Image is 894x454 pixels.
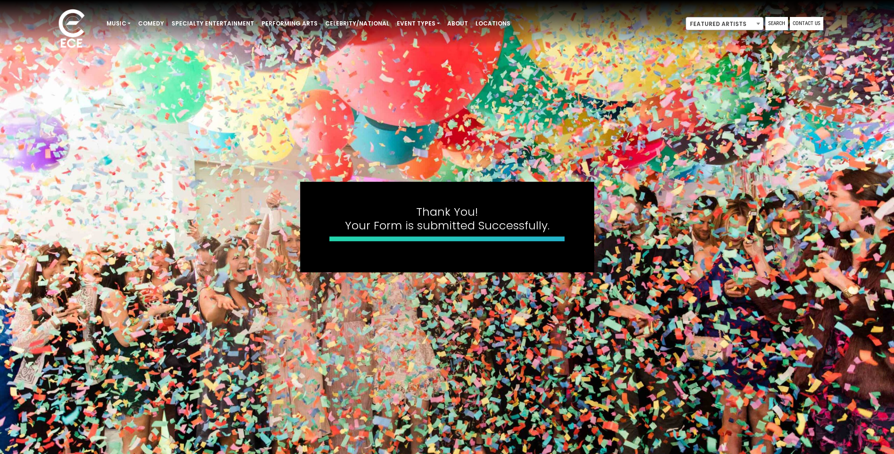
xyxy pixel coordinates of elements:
a: Locations [472,16,514,32]
a: About [443,16,472,32]
a: Comedy [134,16,168,32]
span: Featured Artists [686,17,763,30]
a: Contact Us [790,17,823,30]
h4: Thank You! Your Form is submitted Successfully. [329,205,565,233]
img: ece_new_logo_whitev2-1.png [48,7,95,52]
a: Event Types [393,16,443,32]
a: Music [103,16,134,32]
a: Specialty Entertainment [168,16,258,32]
span: Featured Artists [686,17,763,31]
a: Performing Arts [258,16,321,32]
a: Search [765,17,788,30]
a: Celebrity/National [321,16,393,32]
